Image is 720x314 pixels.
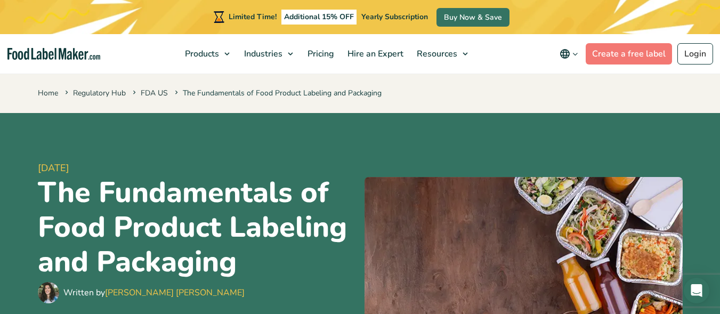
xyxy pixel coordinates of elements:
span: Limited Time! [229,12,277,22]
a: Home [38,88,58,98]
a: [PERSON_NAME] [PERSON_NAME] [105,287,245,299]
span: Additional 15% OFF [281,10,357,25]
a: Regulatory Hub [73,88,126,98]
h1: The Fundamentals of Food Product Labeling and Packaging [38,175,356,279]
a: Pricing [301,34,338,74]
a: Login [677,43,713,65]
span: Resources [414,48,458,60]
span: Products [182,48,220,60]
span: Industries [241,48,284,60]
img: Maria Abi Hanna - Food Label Maker [38,282,59,303]
a: Hire an Expert [341,34,408,74]
a: Create a free label [586,43,672,65]
span: Yearly Subscription [361,12,428,22]
span: Hire an Expert [344,48,405,60]
a: Buy Now & Save [436,8,509,27]
a: Industries [238,34,298,74]
div: Open Intercom Messenger [684,278,709,303]
a: Products [179,34,235,74]
a: FDA US [141,88,168,98]
span: The Fundamentals of Food Product Labeling and Packaging [173,88,382,98]
span: Pricing [304,48,335,60]
span: [DATE] [38,161,356,175]
a: Resources [410,34,473,74]
div: Written by [63,286,245,299]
